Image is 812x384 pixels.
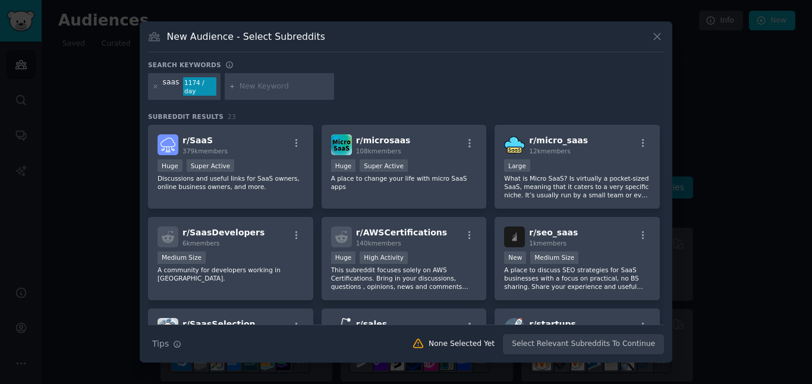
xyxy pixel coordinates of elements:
[183,77,216,96] div: 1174 / day
[331,134,352,155] img: microsaas
[360,251,408,264] div: High Activity
[356,240,401,247] span: 140k members
[167,30,325,43] h3: New Audience - Select Subreddits
[356,319,387,329] span: r/ sales
[187,159,235,172] div: Super Active
[529,136,588,145] span: r/ micro_saas
[360,159,408,172] div: Super Active
[530,251,578,264] div: Medium Size
[182,136,213,145] span: r/ SaaS
[504,266,650,291] p: A place to discuss SEO strategies for SaaS businesses with a focus on practical, no BS sharing. S...
[504,226,525,247] img: seo_saas
[182,240,220,247] span: 6k members
[504,159,530,172] div: Large
[158,134,178,155] img: SaaS
[331,174,477,191] p: A place to change your life with micro SaaS apps
[529,228,578,237] span: r/ seo_saas
[158,174,304,191] p: Discussions and useful links for SaaS owners, online business owners, and more.
[148,333,185,354] button: Tips
[504,174,650,199] p: What is Micro SaaS? Is virtually a pocket-sized SaaS, meaning that it caters to a very specific n...
[158,266,304,282] p: A community for developers working in [GEOGRAPHIC_DATA].
[148,112,224,121] span: Subreddit Results
[228,113,236,120] span: 23
[148,61,221,69] h3: Search keywords
[182,228,265,237] span: r/ SaasDevelopers
[504,134,525,155] img: micro_saas
[356,147,401,155] span: 108k members
[331,251,356,264] div: Huge
[182,147,228,155] span: 379k members
[182,319,256,329] span: r/ SaasSelection
[331,159,356,172] div: Huge
[529,240,566,247] span: 1k members
[529,147,570,155] span: 12k members
[331,266,477,291] p: This subreddit focuses solely on AWS Certifications. Bring in your discussions, questions , opini...
[158,159,182,172] div: Huge
[163,77,180,96] div: saas
[356,228,447,237] span: r/ AWSCertifications
[429,339,495,350] div: None Selected Yet
[504,318,525,339] img: startups
[158,318,178,339] img: SaasSelection
[504,251,526,264] div: New
[529,319,575,329] span: r/ startups
[356,136,411,145] span: r/ microsaas
[152,338,169,350] span: Tips
[240,81,330,92] input: New Keyword
[331,318,352,339] img: sales
[158,251,206,264] div: Medium Size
